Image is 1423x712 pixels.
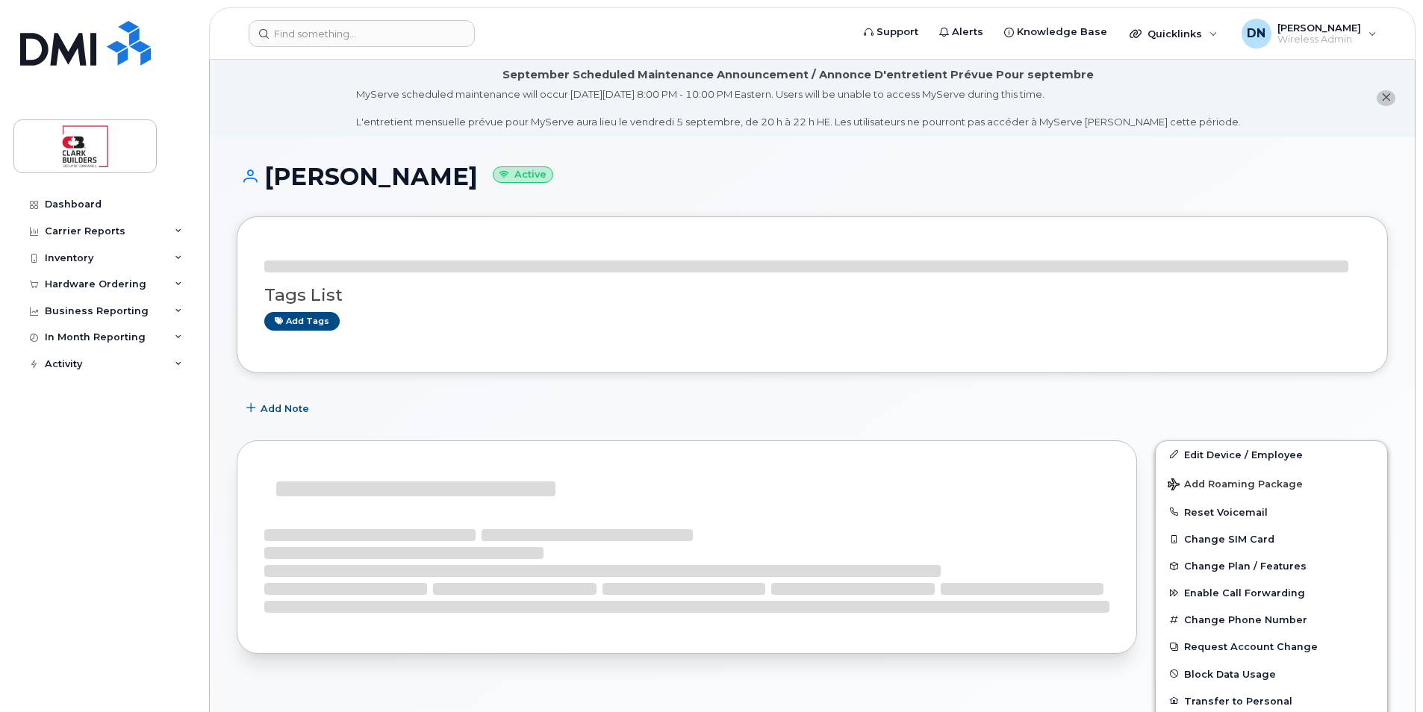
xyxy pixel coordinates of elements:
button: Request Account Change [1156,633,1387,660]
button: close notification [1377,90,1395,106]
button: Add Note [237,396,322,422]
h1: [PERSON_NAME] [237,163,1388,190]
small: Active [493,166,553,184]
span: Add Note [261,402,309,416]
span: Change Plan / Features [1184,560,1307,572]
span: Add Roaming Package [1168,478,1303,493]
a: Add tags [264,312,340,331]
span: Enable Call Forwarding [1184,587,1305,599]
button: Add Roaming Package [1156,468,1387,499]
button: Change SIM Card [1156,525,1387,552]
button: Block Data Usage [1156,661,1387,687]
button: Change Plan / Features [1156,552,1387,579]
h3: Tags List [264,286,1360,305]
button: Reset Voicemail [1156,499,1387,525]
div: MyServe scheduled maintenance will occur [DATE][DATE] 8:00 PM - 10:00 PM Eastern. Users will be u... [356,87,1241,129]
a: Edit Device / Employee [1156,441,1387,468]
button: Enable Call Forwarding [1156,579,1387,606]
button: Change Phone Number [1156,606,1387,633]
div: September Scheduled Maintenance Announcement / Annonce D'entretient Prévue Pour septembre [502,67,1094,83]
